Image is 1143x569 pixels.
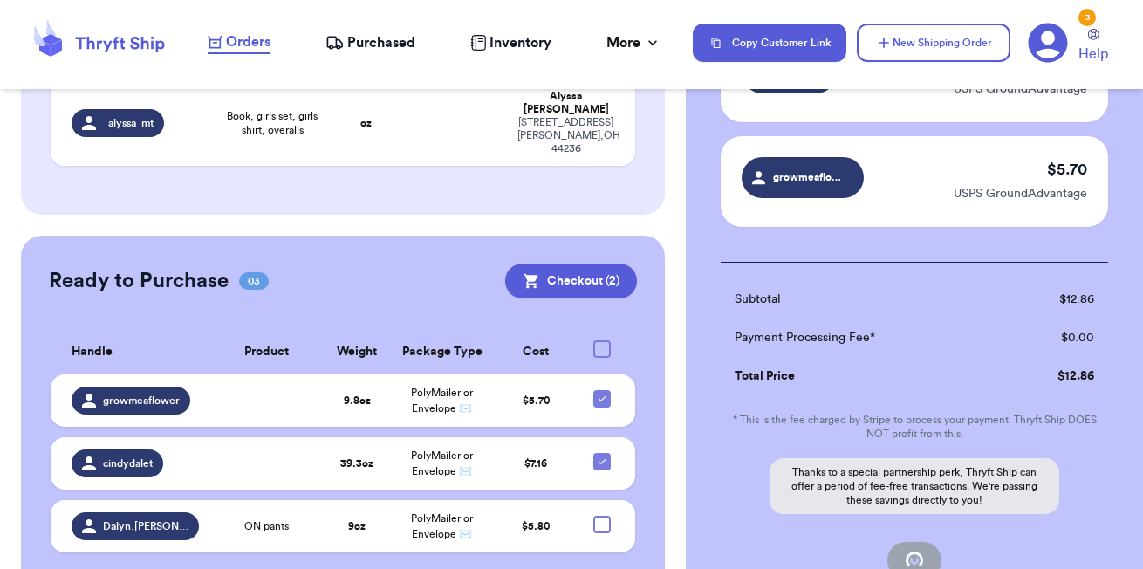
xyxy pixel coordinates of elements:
[1001,280,1108,319] td: $ 12.86
[411,387,473,414] span: PolyMailer or Envelope ✉️
[1078,44,1108,65] span: Help
[49,267,229,295] h2: Ready to Purchase
[470,32,551,53] a: Inventory
[72,343,113,361] span: Handle
[103,519,188,533] span: Dalyn.[PERSON_NAME]
[323,330,391,374] th: Weight
[411,450,473,476] span: PolyMailer or Envelope ✉️
[494,330,579,374] th: Cost
[606,32,661,53] div: More
[103,394,180,408] span: growmeaflower
[226,31,270,52] span: Orders
[103,456,153,470] span: cindydalet
[103,116,154,130] span: _alyssa_mt
[344,395,371,406] strong: 9.8 oz
[721,413,1108,441] p: * This is the fee charged by Stripe to process your payment. Thryft Ship DOES NOT profit from this.
[954,80,1087,98] p: USPS GroundAdvantage
[348,521,366,531] strong: 9 oz
[411,513,473,539] span: PolyMailer or Envelope ✉️
[244,519,289,533] span: ON pants
[517,116,615,155] div: [STREET_ADDRESS] [PERSON_NAME] , OH 44236
[1001,319,1108,357] td: $ 0.00
[954,185,1087,202] p: USPS GroundAdvantage
[721,357,1001,395] td: Total Price
[347,32,415,53] span: Purchased
[489,32,551,53] span: Inventory
[721,319,1001,357] td: Payment Processing Fee*
[1047,157,1087,182] p: $ 5.70
[524,458,547,469] span: $ 7.16
[224,109,320,137] span: Book, girls set, girls shirt, overalls
[721,280,1001,319] td: Subtotal
[522,521,550,531] span: $ 5.80
[523,395,550,406] span: $ 5.70
[208,31,270,54] a: Orders
[1078,9,1096,26] div: 3
[773,169,849,185] span: growmeaflower
[340,458,373,469] strong: 39.3 oz
[239,272,269,290] span: 03
[325,32,415,53] a: Purchased
[857,24,1010,62] button: New Shipping Order
[1001,357,1108,395] td: $ 12.86
[1078,29,1108,65] a: Help
[693,24,846,62] button: Copy Customer Link
[770,458,1059,514] p: Thanks to a special partnership perk, Thryft Ship can offer a period of fee-free transactions. We...
[209,330,323,374] th: Product
[391,330,493,374] th: Package Type
[360,118,372,128] strong: oz
[1028,23,1068,63] a: 3
[505,264,637,298] button: Checkout (2)
[517,90,615,116] div: Alyssa [PERSON_NAME]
